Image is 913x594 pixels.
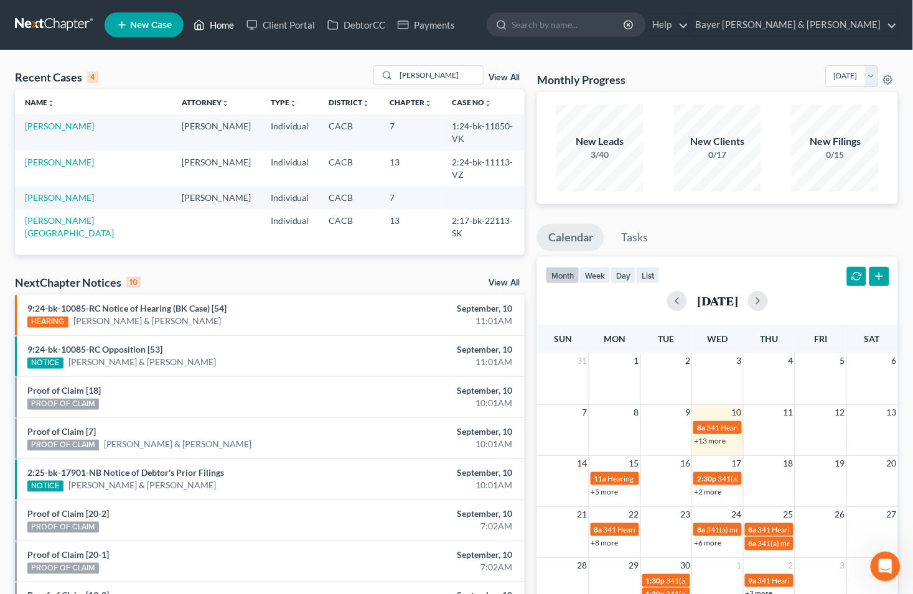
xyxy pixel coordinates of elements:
a: 2:25-bk-17901-NB Notice of Debtor's Prior Filings [27,467,224,478]
span: 3 [736,353,743,368]
td: 2:24-bk-11113-VZ [442,151,525,186]
button: Home [195,5,218,29]
a: 9:24-bk-10085-RC Opposition [53] [27,344,162,355]
button: month [546,267,579,284]
span: 26 [834,507,846,522]
button: list [636,267,660,284]
div: Recent Cases [15,70,98,85]
span: 1:30p [646,576,665,585]
a: +13 more [694,436,726,445]
button: go back [8,5,32,29]
div: 7:02AM [359,561,512,573]
span: 8a [697,423,705,432]
span: 19 [834,456,846,471]
i: unfold_more [425,100,433,107]
span: 28 [576,558,589,573]
div: 11:01AM [359,356,512,368]
div: September, 10 [359,425,512,438]
a: View All [489,279,520,287]
div: New Leads [556,134,644,149]
div: September, 10 [359,384,512,397]
a: [PERSON_NAME] & [PERSON_NAME] [68,356,217,368]
div: September, 10 [359,549,512,561]
div: [PERSON_NAME] • [DATE] [20,256,118,263]
span: 341(a) meeting for [PERSON_NAME] & [PERSON_NAME] [706,525,892,534]
span: 29 [628,558,640,573]
span: 15 [628,456,640,471]
div: PROOF OF CLAIM [27,563,99,574]
span: 12 [834,405,846,420]
div: September, 10 [359,343,512,356]
i: unfold_more [363,100,370,107]
a: Bayer [PERSON_NAME] & [PERSON_NAME] [690,14,897,36]
a: [PERSON_NAME] & [PERSON_NAME] [73,315,222,327]
div: 10:01AM [359,397,512,409]
span: 30 [679,558,691,573]
a: Help [647,14,688,36]
button: Upload attachment [59,407,69,417]
div: 10 [126,277,141,288]
div: NOTICE [27,358,63,369]
a: DebtorCC [321,14,391,36]
a: Client Portal [240,14,321,36]
a: 9:24-bk-10085-RC Notice of Hearing (BK Case) [54] [27,303,227,313]
div: September, 10 [359,466,512,479]
div: 3/40 [556,149,644,161]
span: 20 [886,456,898,471]
div: In observance of the NextChapter team will be out of office on . Our team will be unavailable for... [20,105,194,190]
span: 31 [576,353,589,368]
span: 10 [731,405,743,420]
a: +5 more [591,487,619,496]
a: View All [489,73,520,82]
i: unfold_more [289,100,297,107]
a: Districtunfold_more [329,98,370,107]
td: Individual [261,151,319,186]
span: 8a [749,539,757,548]
span: 2:30p [697,474,716,483]
td: CACB [319,114,380,150]
span: Mon [604,333,625,344]
a: Proof of Claim [7] [27,426,96,437]
span: 1 [633,353,640,368]
div: New Filings [792,134,879,149]
td: 7 [380,114,442,150]
td: 1:24-bk-11850-VK [442,114,525,150]
div: In observance of[DATE],the NextChapter team will be out of office on[DATE]. Our team will be unav... [10,98,204,253]
a: [PERSON_NAME] [25,121,94,131]
span: 25 [782,507,795,522]
td: Individual [261,210,319,245]
span: 18 [782,456,795,471]
iframe: Intercom live chat [871,552,901,582]
a: Home [187,14,240,36]
p: Active [60,16,85,28]
a: Help Center [20,197,168,220]
span: Sat [864,333,880,344]
span: 21 [576,507,589,522]
textarea: Message… [11,381,238,402]
h3: Monthly Progress [537,72,625,87]
td: Individual [261,114,319,150]
div: September, 10 [359,508,512,520]
div: Close [218,5,241,27]
b: [DATE] [30,179,63,189]
a: [PERSON_NAME][GEOGRAPHIC_DATA] [25,215,114,238]
a: +2 more [694,487,721,496]
span: 1 [736,558,743,573]
span: 11 [782,405,795,420]
button: Send a message… [213,402,233,422]
span: 341 Hearing for [PERSON_NAME] [604,525,715,534]
div: We encourage you to use the to answer any questions and we will respond to any unanswered inquiri... [20,197,194,245]
span: 8a [749,525,757,534]
td: [PERSON_NAME] [172,151,261,186]
span: 8 [633,405,640,420]
span: 341(a) meeting for [PERSON_NAME] [667,576,787,585]
div: PROOF OF CLAIM [27,399,99,410]
div: 0/15 [792,149,879,161]
span: 27 [886,507,898,522]
span: 2 [787,558,795,573]
span: 8a [697,525,705,534]
div: 10:01AM [359,438,512,450]
b: [DATE] [30,130,63,140]
div: 0/17 [674,149,761,161]
span: 22 [628,507,640,522]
